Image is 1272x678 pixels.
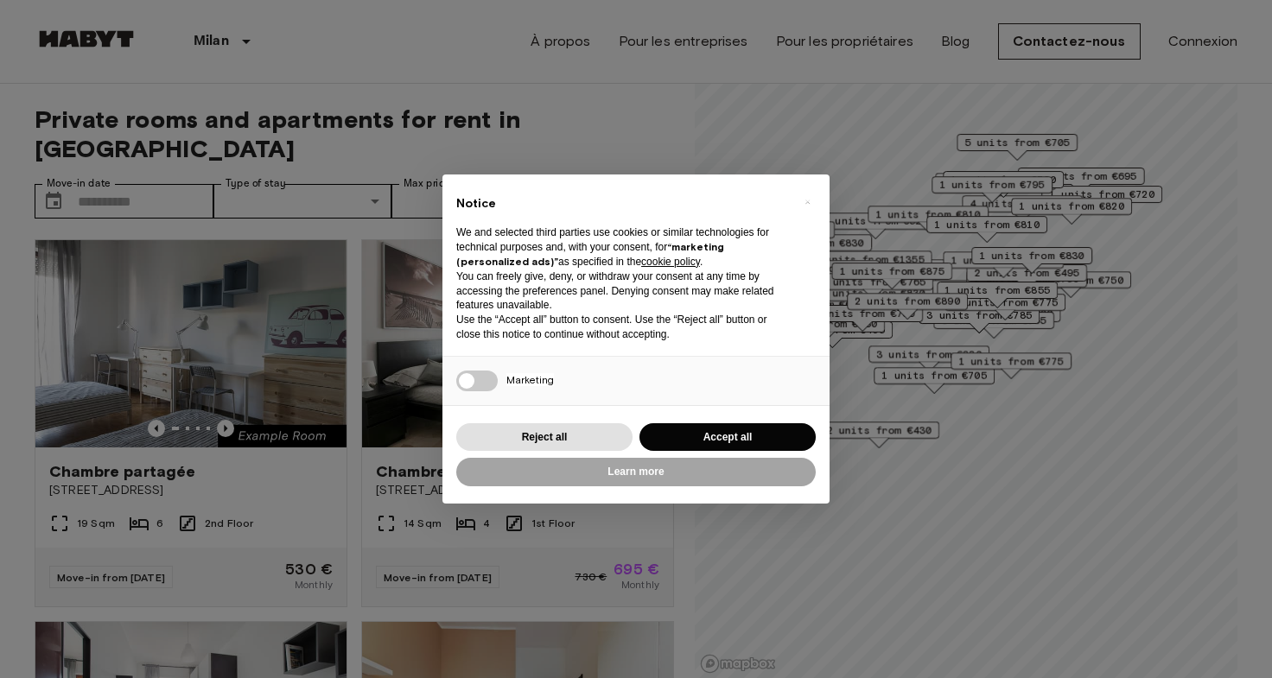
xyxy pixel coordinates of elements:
button: Learn more [456,458,816,486]
span: × [805,192,811,212]
h2: Notice [456,195,788,212]
button: Close this notice [793,188,821,216]
button: Reject all [456,423,633,452]
span: Marketing [506,373,554,386]
strong: “marketing (personalized ads)” [456,240,724,268]
button: Accept all [639,423,816,452]
p: You can freely give, deny, or withdraw your consent at any time by accessing the preferences pane... [456,269,788,313]
p: We and selected third parties use cookies or similar technologies for technical purposes and, wit... [456,225,788,269]
p: Use the “Accept all” button to consent. Use the “Reject all” button or close this notice to conti... [456,313,788,342]
a: cookie policy [641,256,700,268]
